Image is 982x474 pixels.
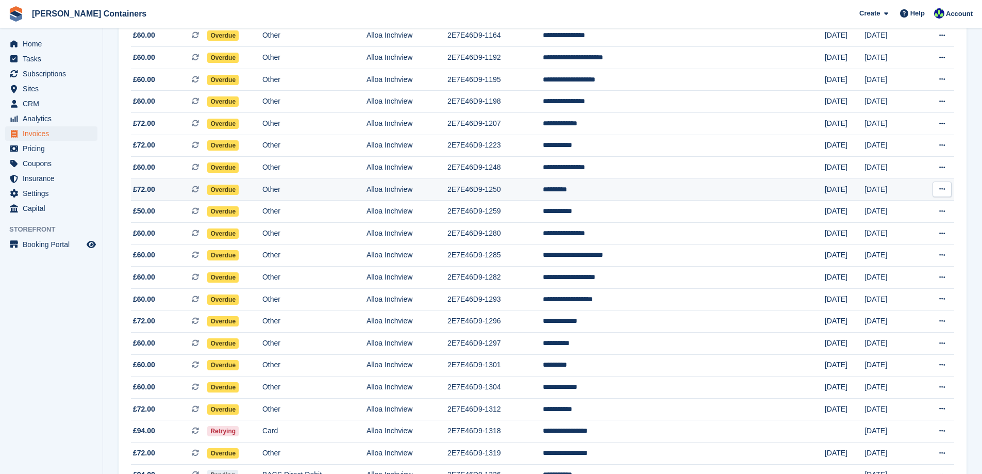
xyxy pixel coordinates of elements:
[207,382,239,393] span: Overdue
[133,426,155,436] span: £94.00
[367,288,447,310] td: Alloa Inchview
[825,25,864,47] td: [DATE]
[864,310,916,333] td: [DATE]
[207,96,239,107] span: Overdue
[133,338,155,349] span: £60.00
[447,398,543,420] td: 2E7E46D9-1312
[367,157,447,179] td: Alloa Inchview
[864,354,916,377] td: [DATE]
[367,442,447,464] td: Alloa Inchview
[367,135,447,157] td: Alloa Inchview
[262,310,367,333] td: Other
[133,140,155,151] span: £72.00
[825,47,864,69] td: [DATE]
[5,81,97,96] a: menu
[207,75,239,85] span: Overdue
[859,8,880,19] span: Create
[447,288,543,310] td: 2E7E46D9-1293
[825,398,864,420] td: [DATE]
[262,288,367,310] td: Other
[447,47,543,69] td: 2E7E46D9-1192
[262,25,367,47] td: Other
[447,223,543,245] td: 2E7E46D9-1280
[367,267,447,289] td: Alloa Inchview
[447,178,543,201] td: 2E7E46D9-1250
[864,91,916,113] td: [DATE]
[864,69,916,91] td: [DATE]
[946,9,973,19] span: Account
[864,157,916,179] td: [DATE]
[133,96,155,107] span: £60.00
[5,171,97,186] a: menu
[825,69,864,91] td: [DATE]
[934,8,944,19] img: Audra Whitelaw
[367,310,447,333] td: Alloa Inchview
[133,52,155,63] span: £60.00
[133,272,155,283] span: £60.00
[207,316,239,326] span: Overdue
[825,135,864,157] td: [DATE]
[864,398,916,420] td: [DATE]
[864,47,916,69] td: [DATE]
[367,113,447,135] td: Alloa Inchview
[864,420,916,443] td: [DATE]
[262,223,367,245] td: Other
[262,442,367,464] td: Other
[262,354,367,377] td: Other
[207,53,239,63] span: Overdue
[825,91,864,113] td: [DATE]
[133,206,155,217] span: £50.00
[825,442,864,464] td: [DATE]
[262,113,367,135] td: Other
[447,442,543,464] td: 2E7E46D9-1319
[85,238,97,251] a: Preview store
[825,377,864,399] td: [DATE]
[262,69,367,91] td: Other
[5,156,97,171] a: menu
[864,288,916,310] td: [DATE]
[447,244,543,267] td: 2E7E46D9-1285
[207,360,239,370] span: Overdue
[447,157,543,179] td: 2E7E46D9-1248
[133,228,155,239] span: £60.00
[447,377,543,399] td: 2E7E46D9-1304
[367,332,447,354] td: Alloa Inchview
[447,135,543,157] td: 2E7E46D9-1223
[5,237,97,252] a: menu
[5,52,97,66] a: menu
[23,186,85,201] span: Settings
[447,91,543,113] td: 2E7E46D9-1198
[825,223,864,245] td: [DATE]
[825,178,864,201] td: [DATE]
[207,250,239,260] span: Overdue
[207,119,239,129] span: Overdue
[262,157,367,179] td: Other
[825,332,864,354] td: [DATE]
[23,237,85,252] span: Booking Portal
[447,354,543,377] td: 2E7E46D9-1301
[23,81,85,96] span: Sites
[23,156,85,171] span: Coupons
[133,448,155,459] span: £72.00
[23,67,85,81] span: Subscriptions
[28,5,151,22] a: [PERSON_NAME] Containers
[447,69,543,91] td: 2E7E46D9-1195
[23,201,85,216] span: Capital
[367,377,447,399] td: Alloa Inchview
[23,111,85,126] span: Analytics
[864,377,916,399] td: [DATE]
[133,250,155,260] span: £60.00
[262,47,367,69] td: Other
[207,295,239,305] span: Overdue
[207,404,239,415] span: Overdue
[262,332,367,354] td: Other
[207,30,239,41] span: Overdue
[447,310,543,333] td: 2E7E46D9-1296
[367,178,447,201] td: Alloa Inchview
[23,141,85,156] span: Pricing
[207,206,239,217] span: Overdue
[5,37,97,51] a: menu
[825,288,864,310] td: [DATE]
[367,223,447,245] td: Alloa Inchview
[262,178,367,201] td: Other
